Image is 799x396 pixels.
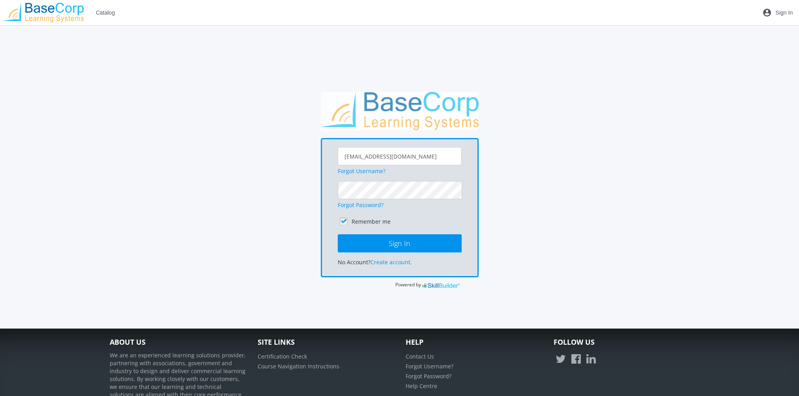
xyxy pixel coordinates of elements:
[762,8,772,17] mat-icon: account_circle
[406,338,542,346] h4: Help
[258,338,394,346] h4: Site Links
[775,6,793,20] span: Sign In
[406,362,453,370] a: Forgot Username?
[96,6,115,20] span: Catalog
[370,258,410,266] a: Create account
[338,234,462,252] button: Sign In
[406,353,434,360] a: Contact Us
[258,362,339,370] a: Course Navigation Instructions
[395,282,421,288] span: Powered by
[110,338,246,346] h4: About Us
[554,338,690,346] h4: Follow Us
[258,353,307,360] a: Certification Check
[422,281,460,289] img: SkillBuilder
[406,372,451,380] a: Forgot Password?
[338,201,384,209] a: Forgot Password?
[352,218,391,226] label: Remember me
[406,382,437,390] a: Help Centre
[338,147,462,165] input: Username
[338,258,412,266] span: No Account? .
[338,167,385,175] a: Forgot Username?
